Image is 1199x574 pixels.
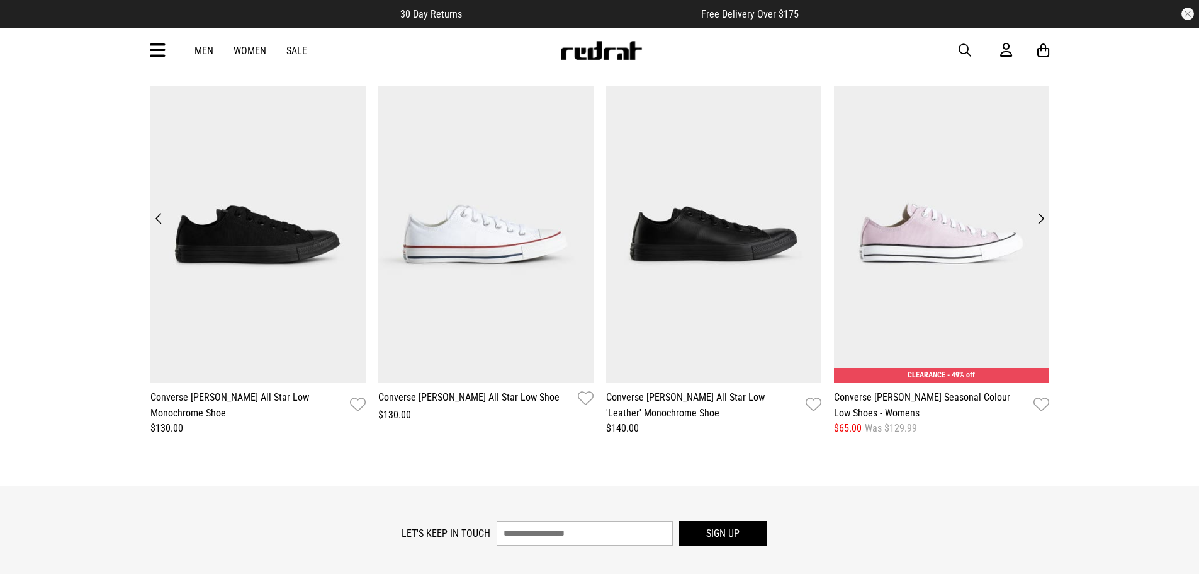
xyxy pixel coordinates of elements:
[234,45,266,57] a: Women
[378,86,594,383] img: Converse Chuck Taylor All Star Low Shoe in White
[286,45,307,57] a: Sale
[834,389,1028,421] a: Converse [PERSON_NAME] Seasonal Colour Low Shoes - Womens
[606,389,801,421] a: Converse [PERSON_NAME] All Star Low 'Leather' Monochrome Shoe
[378,389,560,408] a: Converse [PERSON_NAME] All Star Low Shoe
[679,521,767,546] button: Sign up
[947,370,975,379] span: - 49% off
[378,408,594,423] div: $130.00
[834,86,1049,383] img: Converse Chuck Taylor Seasonal Colour Low Shoes - Womens in Purple
[150,421,366,436] div: $130.00
[908,370,945,379] span: CLEARANCE
[400,8,462,20] span: 30 Day Returns
[560,41,643,60] img: Redrat logo
[701,8,799,20] span: Free Delivery Over $175
[865,421,917,436] span: Was $129.99
[150,389,345,421] a: Converse [PERSON_NAME] All Star Low Monochrome Shoe
[150,86,366,383] img: Converse Chuck Taylor All Star Low Monochrome Shoe in Black
[10,5,48,43] button: Open LiveChat chat widget
[402,527,490,539] label: Let's keep in touch
[150,210,167,227] button: Previous
[487,8,676,20] iframe: Customer reviews powered by Trustpilot
[194,45,213,57] a: Men
[1032,210,1049,227] button: Next
[606,86,821,383] img: Converse Chuck Taylor All Star Low 'leather' Monochrome Shoe in Black
[606,421,821,436] div: $140.00
[834,421,862,436] span: $65.00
